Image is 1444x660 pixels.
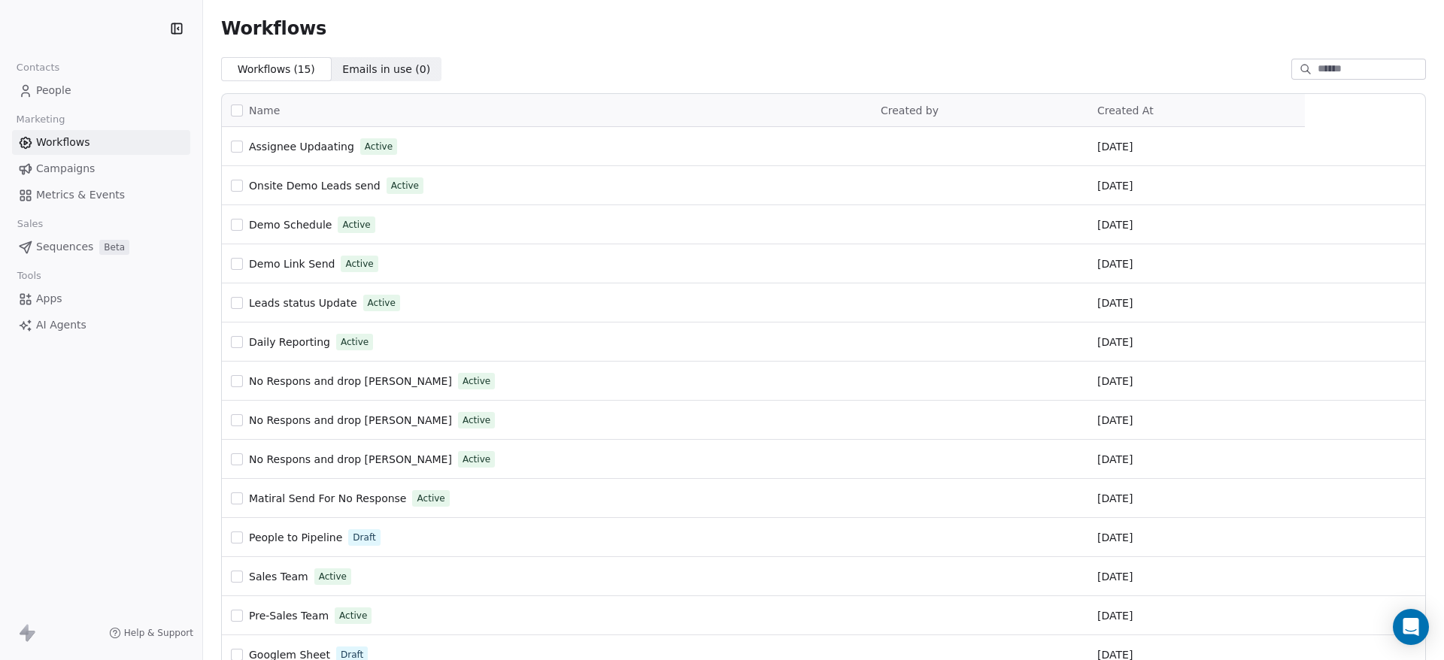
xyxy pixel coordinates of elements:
[319,570,347,583] span: Active
[36,317,86,333] span: AI Agents
[249,571,308,583] span: Sales Team
[249,178,381,193] a: Onsite Demo Leads send
[11,213,50,235] span: Sales
[417,492,444,505] span: Active
[1097,374,1133,389] span: [DATE]
[463,453,490,466] span: Active
[12,286,190,311] a: Apps
[353,531,375,544] span: Draft
[249,297,357,309] span: Leads status Update
[249,610,329,622] span: Pre-Sales Team
[881,104,939,117] span: Created by
[124,627,193,639] span: Help & Support
[221,18,326,39] span: Workflows
[249,336,330,348] span: Daily Reporting
[342,218,370,232] span: Active
[1393,609,1429,645] div: Open Intercom Messenger
[12,78,190,103] a: People
[1097,217,1133,232] span: [DATE]
[463,374,490,388] span: Active
[249,180,381,192] span: Onsite Demo Leads send
[249,491,406,506] a: Matiral Send For No Response
[1097,569,1133,584] span: [DATE]
[99,240,129,255] span: Beta
[12,183,190,207] a: Metrics & Events
[1097,295,1133,310] span: [DATE]
[249,258,335,270] span: Demo Link Send
[249,530,342,545] a: People to Pipeline
[249,295,357,310] a: Leads status Update
[1097,139,1133,154] span: [DATE]
[10,108,71,131] span: Marketing
[12,156,190,181] a: Campaigns
[36,135,90,150] span: Workflows
[36,83,71,98] span: People
[341,335,369,349] span: Active
[1097,178,1133,193] span: [DATE]
[1097,608,1133,623] span: [DATE]
[368,296,396,310] span: Active
[1097,491,1133,506] span: [DATE]
[36,187,125,203] span: Metrics & Events
[365,140,393,153] span: Active
[12,313,190,338] a: AI Agents
[249,335,330,350] a: Daily Reporting
[345,257,373,271] span: Active
[249,256,335,271] a: Demo Link Send
[36,161,95,177] span: Campaigns
[249,414,452,426] span: No Respons and drop [PERSON_NAME]
[249,374,452,389] a: No Respons and drop [PERSON_NAME]
[249,141,354,153] span: Assignee Updaating
[249,492,406,504] span: Matiral Send For No Response
[1097,413,1133,428] span: [DATE]
[339,609,367,622] span: Active
[249,413,452,428] a: No Respons and drop [PERSON_NAME]
[10,56,66,79] span: Contacts
[249,453,452,465] span: No Respons and drop [PERSON_NAME]
[109,627,193,639] a: Help & Support
[249,219,332,231] span: Demo Schedule
[36,291,62,307] span: Apps
[1097,452,1133,467] span: [DATE]
[1097,256,1133,271] span: [DATE]
[342,62,430,77] span: Emails in use ( 0 )
[249,217,332,232] a: Demo Schedule
[249,103,280,119] span: Name
[12,235,190,259] a: SequencesBeta
[249,139,354,154] a: Assignee Updaating
[391,179,419,192] span: Active
[36,239,93,255] span: Sequences
[463,413,490,427] span: Active
[11,265,47,287] span: Tools
[249,452,452,467] a: No Respons and drop [PERSON_NAME]
[249,569,308,584] a: Sales Team
[249,608,329,623] a: Pre-Sales Team
[249,531,342,543] span: People to Pipeline
[1097,530,1133,545] span: [DATE]
[1097,104,1154,117] span: Created At
[12,130,190,155] a: Workflows
[249,375,452,387] span: No Respons and drop [PERSON_NAME]
[1097,335,1133,350] span: [DATE]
